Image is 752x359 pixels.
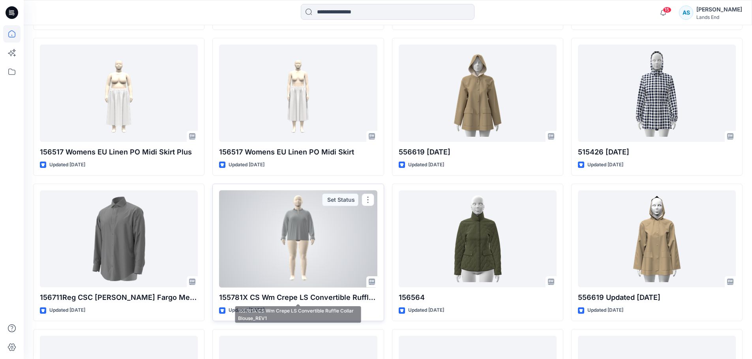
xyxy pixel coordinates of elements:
[40,292,198,303] p: 156711Reg CSC [PERSON_NAME] Fargo Men's Textured LS Dress Shirt [DATE]
[696,5,742,14] div: [PERSON_NAME]
[578,147,736,158] p: 515426 [DATE]
[587,161,623,169] p: Updated [DATE]
[219,45,377,142] a: 156517 Womens EU Linen PO Midi Skirt
[40,45,198,142] a: 156517 Womens EU Linen PO Midi Skirt Plus
[587,306,623,314] p: Updated [DATE]
[578,45,736,142] a: 515426 18Sep
[49,306,85,314] p: Updated [DATE]
[399,45,557,142] a: 556619 18Sep
[408,306,444,314] p: Updated [DATE]
[696,14,742,20] div: Lands End
[49,161,85,169] p: Updated [DATE]
[40,190,198,288] a: 156711Reg CSC Wells Fargo Men's Textured LS Dress Shirt 09-16-25
[578,190,736,288] a: 556619 Updated 16SEP
[40,147,198,158] p: 156517 Womens EU Linen PO Midi Skirt Plus
[219,190,377,288] a: 155781X CS Wm Crepe LS Convertible Ruffle Collar Blouse_REV1
[663,7,671,13] span: 15
[578,292,736,303] p: 556619 Updated [DATE]
[679,6,693,20] div: AS
[219,292,377,303] p: 155781X CS Wm Crepe LS Convertible Ruffle Collar Blouse_REV1
[229,306,264,314] p: Updated [DATE]
[399,292,557,303] p: 156564
[408,161,444,169] p: Updated [DATE]
[399,147,557,158] p: 556619 [DATE]
[229,161,264,169] p: Updated [DATE]
[219,147,377,158] p: 156517 Womens EU Linen PO Midi Skirt
[399,190,557,288] a: 156564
